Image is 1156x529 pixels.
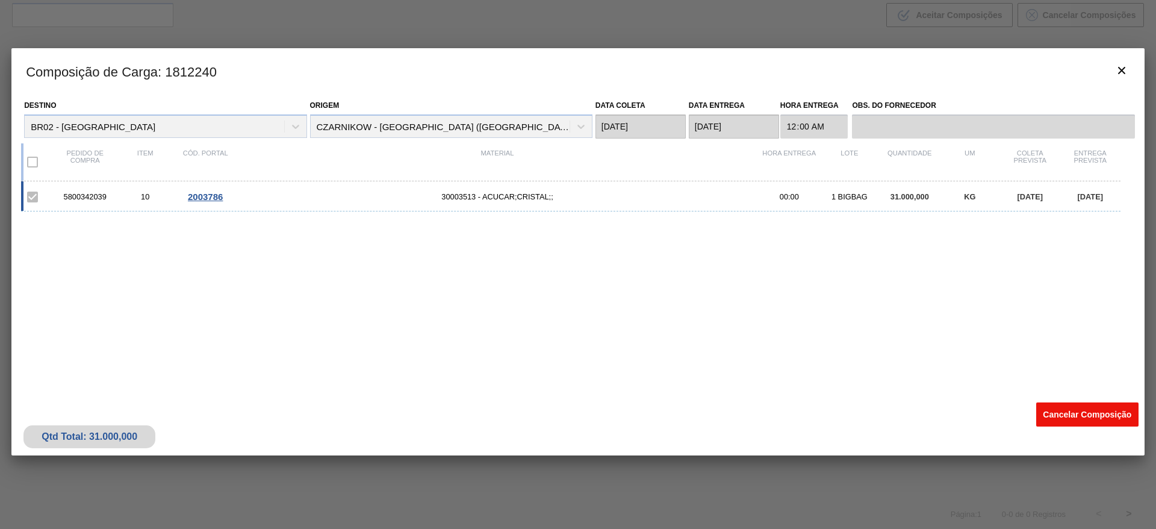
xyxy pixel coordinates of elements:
div: Quantidade [880,149,940,175]
label: Destino [24,101,56,110]
input: dd/mm/yyyy [595,114,686,139]
div: 1 BIGBAG [819,192,880,201]
div: Cód. Portal [175,149,235,175]
span: 2003786 [188,192,223,202]
div: 5800342039 [55,192,115,201]
div: Ir para o Pedido [175,192,235,202]
label: Origem [310,101,340,110]
label: Obs. do Fornecedor [852,97,1134,114]
div: Qtd Total: 31.000,000 [33,431,146,442]
h3: Composição de Carga : 1812240 [11,48,1145,94]
div: Material [235,149,759,175]
label: Hora Entrega [780,97,848,114]
div: Item [115,149,175,175]
div: Lote [819,149,880,175]
span: [DATE] [1078,192,1103,201]
label: Data coleta [595,101,645,110]
div: Hora Entrega [759,149,819,175]
span: [DATE] [1018,192,1043,201]
label: Data entrega [689,101,745,110]
span: 31.000,000 [890,192,929,201]
button: Cancelar Composição [1036,402,1139,427]
div: Pedido de compra [55,149,115,175]
div: Coleta Prevista [1000,149,1060,175]
div: Entrega Prevista [1060,149,1120,175]
span: KG [964,192,975,201]
div: 00:00 [759,192,819,201]
div: UM [940,149,1000,175]
div: 10 [115,192,175,201]
input: dd/mm/yyyy [689,114,779,139]
span: 30003513 - ACUCAR;CRISTAL;; [235,192,759,201]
